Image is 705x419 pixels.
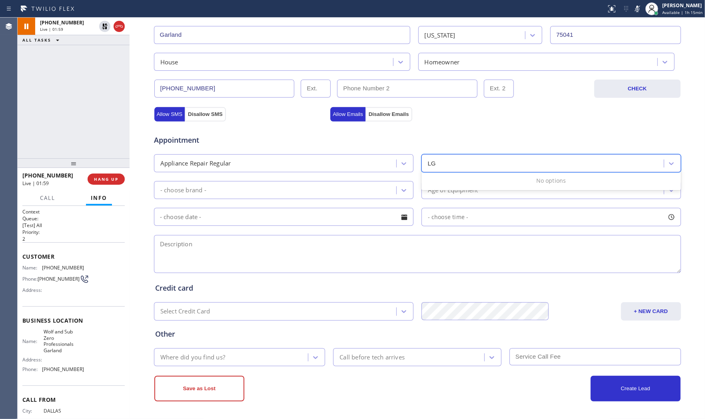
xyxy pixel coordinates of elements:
[22,229,125,235] h2: Priority:
[22,276,38,282] span: Phone:
[114,21,125,32] button: Hang up
[160,186,206,195] div: - choose brand -
[330,107,365,122] button: Allow Emails
[155,329,680,339] div: Other
[40,194,55,202] span: Call
[22,215,125,222] h2: Queue:
[160,353,225,362] div: Where did you find us?
[160,159,231,168] div: Appliance Repair Regular
[632,3,643,14] button: Mute
[44,329,84,353] span: Wolf and Sub Zero Professionals Garland
[154,107,185,122] button: Allow SMS
[88,174,125,185] button: HANG UP
[594,80,681,98] button: CHECK
[22,265,42,271] span: Name:
[22,287,44,293] span: Address:
[484,80,514,98] input: Ext. 2
[99,21,110,32] button: Unhold Customer
[428,186,478,195] div: Age of Equipment
[550,26,681,44] input: ZIP
[154,208,413,226] input: - choose date -
[154,80,295,98] input: Phone Number
[509,348,681,365] input: Service Call Fee
[591,376,681,401] button: Create Lead
[301,80,331,98] input: Ext.
[160,307,210,316] div: Select Credit Card
[94,176,118,182] span: HANG UP
[428,213,469,221] span: - choose time -
[40,19,84,26] span: [PHONE_NUMBER]
[425,57,460,66] div: Homeowner
[22,357,44,363] span: Address:
[91,194,107,202] span: Info
[40,26,63,32] span: Live | 01:59
[22,235,125,242] p: 2
[22,317,125,324] span: Business location
[154,376,244,401] button: Save as Lost
[155,283,680,293] div: Credit card
[44,408,84,414] span: DALLAS
[35,190,60,206] button: Call
[337,80,477,98] input: Phone Number 2
[22,180,49,187] span: Live | 01:59
[42,366,84,372] span: [PHONE_NUMBER]
[18,35,67,45] button: ALL TASKS
[160,57,178,66] div: House
[662,2,703,9] div: [PERSON_NAME]
[22,408,44,414] span: City:
[22,396,125,403] span: Call From
[38,276,80,282] span: [PHONE_NUMBER]
[22,338,44,344] span: Name:
[425,30,455,40] div: [US_STATE]
[662,10,703,15] span: Available | 1h 15min
[22,366,42,372] span: Phone:
[22,253,125,260] span: Customer
[421,173,681,189] div: No options
[154,26,410,44] input: City
[22,222,125,229] p: [Test] All
[365,107,412,122] button: Disallow Emails
[22,37,51,43] span: ALL TASKS
[185,107,226,122] button: Disallow SMS
[42,265,84,271] span: [PHONE_NUMBER]
[22,208,125,215] h1: Context
[154,135,329,146] span: Appointment
[22,172,73,179] span: [PHONE_NUMBER]
[86,190,112,206] button: Info
[340,353,405,362] div: Call before tech arrives
[621,302,681,321] button: + NEW CARD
